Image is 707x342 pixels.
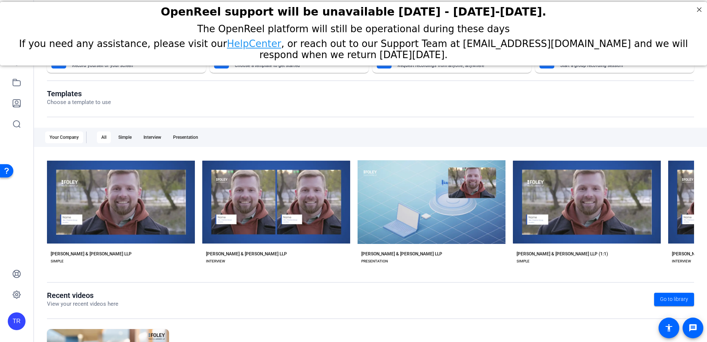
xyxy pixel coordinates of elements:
[361,258,388,264] div: PRESENTATION
[206,258,225,264] div: INTERVIEW
[517,251,608,257] div: [PERSON_NAME] & [PERSON_NAME] LLP (1:1)
[72,63,190,68] mat-card-subtitle: Record yourself or your screen
[197,21,510,33] span: The OpenReel platform will still be operational during these days
[169,131,203,143] div: Presentation
[361,251,442,257] div: [PERSON_NAME] & [PERSON_NAME] LLP
[47,98,111,107] p: Choose a template to use
[235,63,352,68] mat-card-subtitle: Choose a template to get started
[9,3,698,16] h2: OpenReel support will be unavailable Thursday - Friday, October 16th-17th.
[689,323,697,332] mat-icon: message
[560,63,678,68] mat-card-subtitle: Start a group recording session
[97,131,111,143] div: All
[664,323,673,332] mat-icon: accessibility
[139,131,166,143] div: Interview
[654,293,694,306] a: Go to library
[47,300,118,308] p: View your recent videos here
[45,131,83,143] div: Your Company
[517,258,530,264] div: SIMPLE
[398,63,515,68] mat-card-subtitle: Request recordings from anyone, anywhere
[206,251,287,257] div: [PERSON_NAME] & [PERSON_NAME] LLP
[8,312,26,330] div: TR
[694,3,704,13] div: Close Step
[114,131,136,143] div: Simple
[660,295,688,303] span: Go to library
[51,251,132,257] div: [PERSON_NAME] & [PERSON_NAME] LLP
[51,258,64,264] div: SIMPLE
[47,89,111,98] h1: Templates
[47,291,118,300] h1: Recent videos
[19,36,688,58] span: If you need any assistance, please visit our , or reach out to our Support Team at [EMAIL_ADDRESS...
[227,36,281,47] a: HelpCenter
[672,258,691,264] div: INTERVIEW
